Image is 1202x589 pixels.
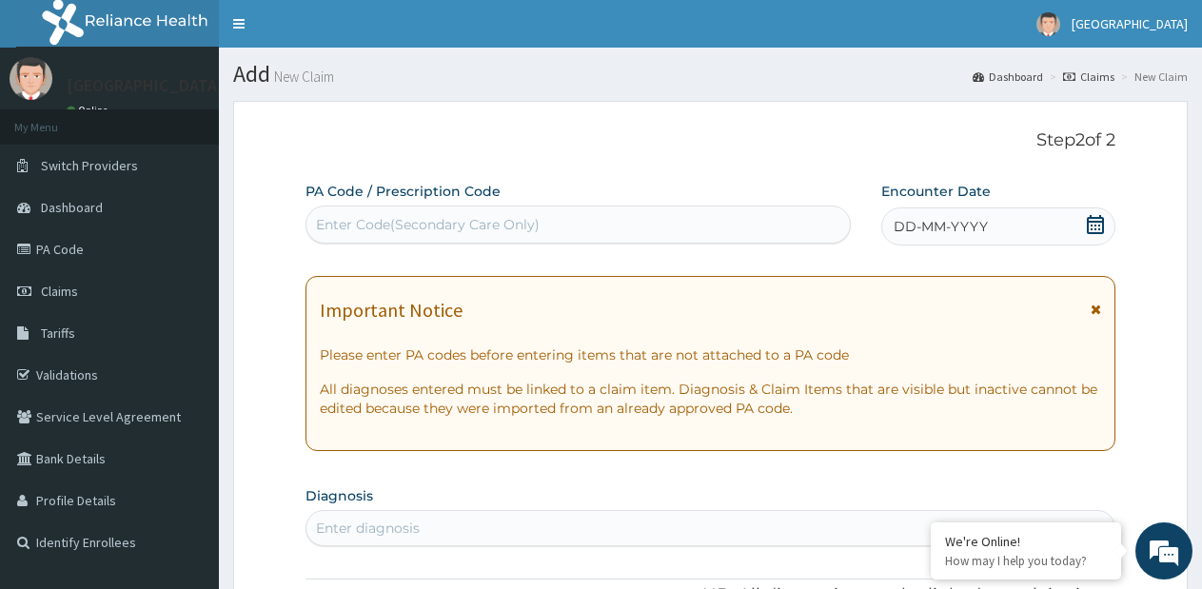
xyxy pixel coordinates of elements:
[41,199,103,216] span: Dashboard
[110,174,263,366] span: We're online!
[41,157,138,174] span: Switch Providers
[10,389,363,456] textarea: Type your message and hit 'Enter'
[99,107,320,131] div: Chat with us now
[10,57,52,100] img: User Image
[67,104,112,117] a: Online
[305,182,501,201] label: PA Code / Prescription Code
[270,69,334,84] small: New Claim
[233,62,1188,87] h1: Add
[316,215,540,234] div: Enter Code(Secondary Care Only)
[320,300,463,321] h1: Important Notice
[41,283,78,300] span: Claims
[1063,69,1114,85] a: Claims
[945,533,1107,550] div: We're Online!
[881,182,991,201] label: Encounter Date
[41,324,75,342] span: Tariffs
[320,345,1101,364] p: Please enter PA codes before entering items that are not attached to a PA code
[316,519,420,538] div: Enter diagnosis
[945,553,1107,569] p: How may I help you today?
[35,95,77,143] img: d_794563401_company_1708531726252_794563401
[1072,15,1188,32] span: [GEOGRAPHIC_DATA]
[305,130,1115,151] p: Step 2 of 2
[312,10,358,55] div: Minimize live chat window
[320,380,1101,418] p: All diagnoses entered must be linked to a claim item. Diagnosis & Claim Items that are visible bu...
[305,486,373,505] label: Diagnosis
[894,217,988,236] span: DD-MM-YYYY
[973,69,1043,85] a: Dashboard
[1116,69,1188,85] li: New Claim
[67,77,224,94] p: [GEOGRAPHIC_DATA]
[1036,12,1060,36] img: User Image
